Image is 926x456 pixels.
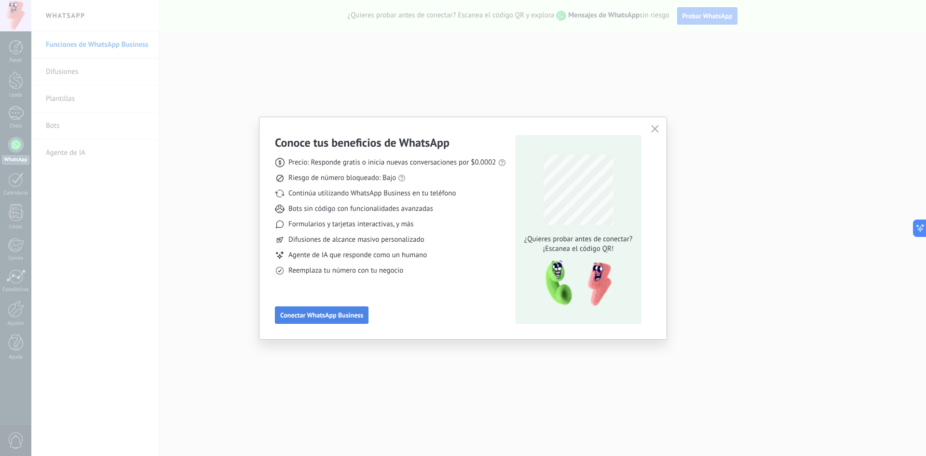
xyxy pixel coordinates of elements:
span: Difusiones de alcance masivo personalizado [288,235,424,245]
span: ¿Quieres probar antes de conectar? [521,235,635,244]
span: Agente de IA que responde como un humano [288,250,427,260]
span: ¡Escanea el código QR! [521,244,635,254]
span: Riesgo de número bloqueado: Bajo [288,173,396,183]
span: Conectar WhatsApp Business [280,312,363,318]
span: Bots sin código con funcionalidades avanzadas [288,204,433,214]
span: Reemplaza tu número con tu negocio [288,266,403,276]
span: Precio: Responde gratis o inicia nuevas conversaciones por $0.0002 [288,158,496,167]
span: Continúa utilizando WhatsApp Business en tu teléfono [288,189,456,198]
h3: Conoce tus beneficios de WhatsApp [275,135,449,150]
img: qr-pic-1x.png [537,258,613,309]
span: Formularios y tarjetas interactivas, y más [288,220,413,229]
button: Conectar WhatsApp Business [275,306,368,324]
